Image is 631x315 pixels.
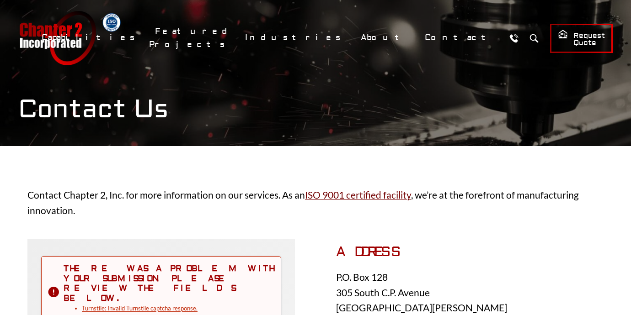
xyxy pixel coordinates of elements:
a: Call Us [505,30,522,47]
h1: Contact Us [18,94,613,125]
a: Request Quote [550,24,613,53]
p: Contact Chapter 2, Inc. for more information on our services. As an , we’re at the forefront of m... [27,187,604,218]
a: About [355,28,414,47]
a: Featured Projects [149,21,235,54]
span: Request Quote [558,29,605,48]
a: Turnstile: Invalid Turnstile captcha response. [82,304,198,312]
a: Contact [419,28,501,47]
a: ISO 9001 certified facility [305,189,411,200]
h3: ADDRESS [336,244,604,260]
a: Capabilities [36,28,144,47]
a: Industries [239,28,350,47]
h2: There was a problem with your submission. Please review the fields below. [64,264,273,303]
button: Search [525,30,542,47]
a: Chapter 2 Incorporated [18,11,96,65]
